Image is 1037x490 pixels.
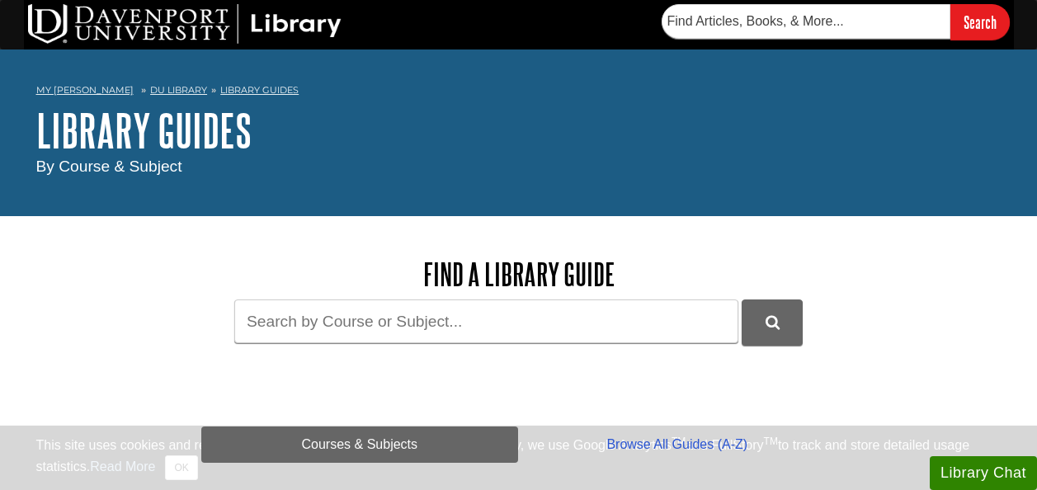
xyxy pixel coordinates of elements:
[36,155,1002,179] div: By Course & Subject
[930,456,1037,490] button: Library Chat
[766,315,780,330] i: Search Library Guides
[662,4,950,39] input: Find Articles, Books, & More...
[201,257,837,291] h2: Find a Library Guide
[36,436,1002,480] div: This site uses cookies and records your IP address for usage statistics. Additionally, we use Goo...
[950,4,1010,40] input: Search
[165,455,197,480] button: Close
[90,459,155,474] a: Read More
[220,84,299,96] a: Library Guides
[150,84,207,96] a: DU Library
[36,83,134,97] a: My [PERSON_NAME]
[36,79,1002,106] nav: breadcrumb
[234,299,738,343] input: Search by Course or Subject...
[662,4,1010,40] form: Searches DU Library's articles, books, and more
[518,426,836,463] a: Browse All Guides (A-Z)
[36,106,1002,155] h1: Library Guides
[201,426,519,463] a: Courses & Subjects
[28,4,342,44] img: DU Library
